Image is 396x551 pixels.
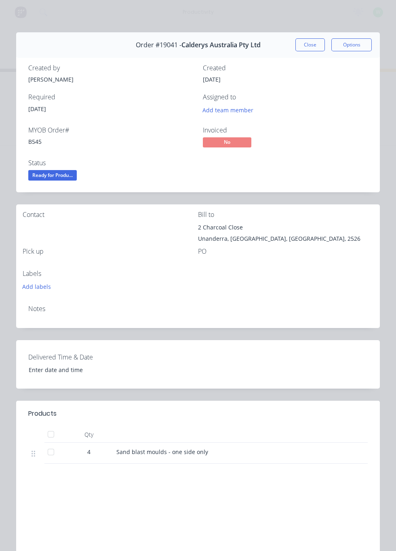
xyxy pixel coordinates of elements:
span: [DATE] [28,105,46,113]
span: No [203,137,251,147]
div: [PERSON_NAME] [28,75,193,84]
div: Required [28,93,193,101]
div: 2 Charcoal CloseUnanderra, [GEOGRAPHIC_DATA], [GEOGRAPHIC_DATA], 2526 [198,222,373,248]
button: Add team member [203,105,258,116]
div: Invoiced [203,126,368,134]
div: Assigned to [203,93,368,101]
div: Status [28,159,193,167]
div: Qty [65,427,113,443]
button: Ready for Produ... [28,170,77,182]
div: Labels [23,270,198,278]
div: Notes [28,305,368,313]
div: Created [203,64,368,72]
div: Created by [28,64,193,72]
span: Ready for Produ... [28,170,77,180]
div: MYOB Order # [28,126,193,134]
button: Options [331,38,372,51]
button: Add team member [198,105,258,116]
span: Order #19041 - [136,41,181,49]
input: Enter date and time [23,364,124,376]
div: Contact [23,211,198,219]
span: Sand blast moulds - one side only [116,448,208,456]
span: [DATE] [203,76,221,83]
div: Bill to [198,211,373,219]
button: Close [295,38,325,51]
div: Products [28,409,57,419]
button: Add labels [18,281,55,292]
label: Delivered Time & Date [28,352,129,362]
div: B545 [28,137,193,146]
span: 4 [87,448,91,456]
div: PO [198,248,373,255]
div: 2 Charcoal Close [198,222,373,233]
div: Unanderra, [GEOGRAPHIC_DATA], [GEOGRAPHIC_DATA], 2526 [198,233,373,244]
div: Pick up [23,248,198,255]
span: Calderys Australia Pty Ltd [181,41,261,49]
